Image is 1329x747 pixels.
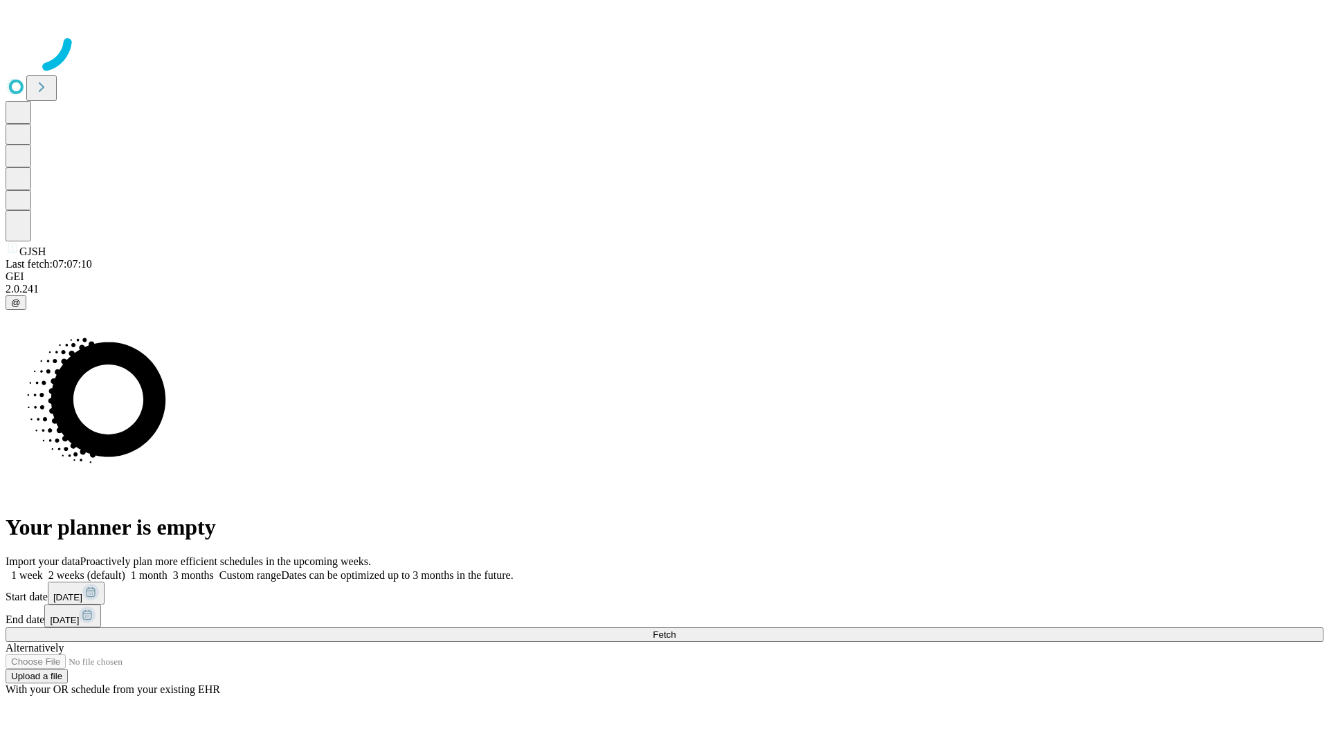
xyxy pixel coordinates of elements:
[44,605,101,627] button: [DATE]
[281,569,513,581] span: Dates can be optimized up to 3 months in the future.
[6,258,92,270] span: Last fetch: 07:07:10
[11,569,43,581] span: 1 week
[19,246,46,257] span: GJSH
[11,297,21,308] span: @
[48,582,105,605] button: [DATE]
[6,683,220,695] span: With your OR schedule from your existing EHR
[131,569,168,581] span: 1 month
[6,283,1323,295] div: 2.0.241
[6,270,1323,283] div: GEI
[6,669,68,683] button: Upload a file
[653,629,676,640] span: Fetch
[50,615,79,625] span: [DATE]
[80,555,371,567] span: Proactively plan more efficient schedules in the upcoming weeks.
[6,295,26,310] button: @
[219,569,281,581] span: Custom range
[6,642,64,654] span: Alternatively
[48,569,125,581] span: 2 weeks (default)
[6,515,1323,540] h1: Your planner is empty
[173,569,214,581] span: 3 months
[53,592,82,602] span: [DATE]
[6,555,80,567] span: Import your data
[6,605,1323,627] div: End date
[6,627,1323,642] button: Fetch
[6,582,1323,605] div: Start date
